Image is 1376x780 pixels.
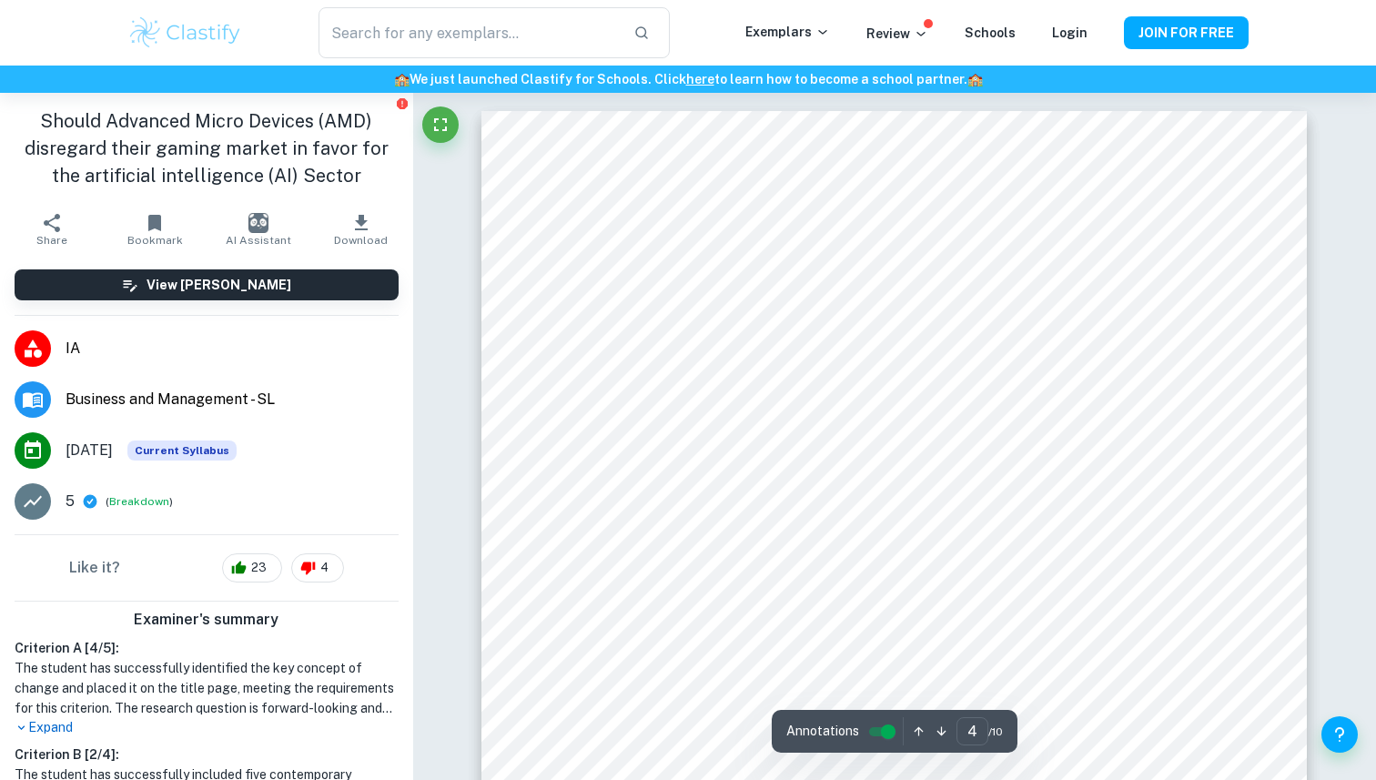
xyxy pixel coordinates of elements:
[66,338,399,360] span: IA
[866,24,928,44] p: Review
[394,72,410,86] span: 🏫
[207,204,309,255] button: AI Assistant
[147,275,291,295] h6: View [PERSON_NAME]
[1052,25,1088,40] a: Login
[988,724,1003,740] span: / 10
[422,106,459,143] button: Fullscreen
[686,72,714,86] a: here
[7,609,406,631] h6: Examiner's summary
[66,491,75,512] p: 5
[15,745,399,765] h6: Criterion B [ 2 / 4 ]:
[1321,716,1358,753] button: Help and Feedback
[15,718,399,737] p: Expand
[241,559,277,577] span: 23
[334,234,388,247] span: Download
[4,69,1372,89] h6: We just launched Clastify for Schools. Click to learn how to become a school partner.
[15,658,399,718] h1: The student has successfully identified the key concept of change and placed it on the title page...
[103,204,206,255] button: Bookmark
[127,441,237,461] span: Current Syllabus
[965,25,1016,40] a: Schools
[127,15,243,51] img: Clastify logo
[66,389,399,410] span: Business and Management - SL
[127,441,237,461] div: This exemplar is based on the current syllabus. Feel free to refer to it for inspiration/ideas wh...
[396,96,410,110] button: Report issue
[222,553,282,582] div: 23
[109,493,169,510] button: Breakdown
[310,559,339,577] span: 4
[745,22,830,42] p: Exemplars
[309,204,412,255] button: Download
[66,440,113,461] span: [DATE]
[248,213,268,233] img: AI Assistant
[106,493,173,511] span: ( )
[36,234,67,247] span: Share
[15,638,399,658] h6: Criterion A [ 4 / 5 ]:
[291,553,344,582] div: 4
[1124,16,1249,49] button: JOIN FOR FREE
[127,234,183,247] span: Bookmark
[15,107,399,189] h1: Should Advanced Micro Devices (AMD) disregard their gaming market in favor for the artificial int...
[226,234,291,247] span: AI Assistant
[786,722,859,741] span: Annotations
[15,269,399,300] button: View [PERSON_NAME]
[319,7,619,58] input: Search for any exemplars...
[69,557,120,579] h6: Like it?
[967,72,983,86] span: 🏫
